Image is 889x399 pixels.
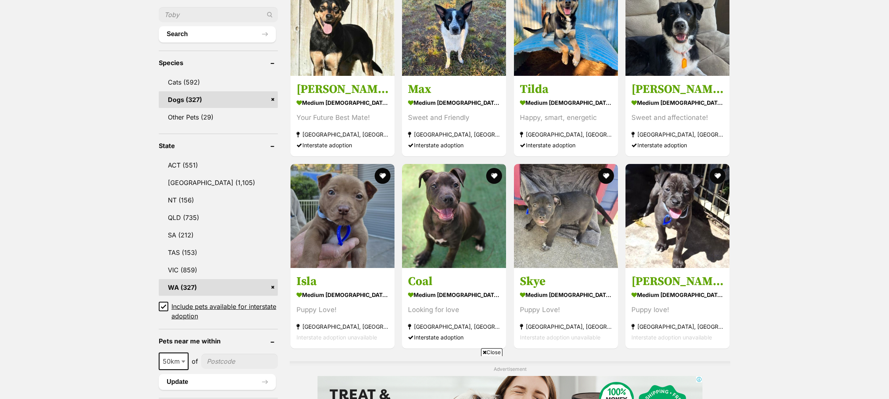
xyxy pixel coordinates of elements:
[520,97,612,108] strong: medium [DEMOGRAPHIC_DATA] Dog
[159,227,278,243] a: SA (212)
[171,302,278,321] span: Include pets available for interstate adoption
[514,76,618,156] a: Tilda medium [DEMOGRAPHIC_DATA] Dog Happy, smart, energetic [GEOGRAPHIC_DATA], [GEOGRAPHIC_DATA] ...
[159,26,276,42] button: Search
[159,109,278,125] a: Other Pets (29)
[598,168,614,184] button: favourite
[408,112,500,123] div: Sweet and Friendly
[402,76,506,156] a: Max medium [DEMOGRAPHIC_DATA] Dog Sweet and Friendly [GEOGRAPHIC_DATA], [GEOGRAPHIC_DATA] Interst...
[514,268,618,349] a: Skye medium [DEMOGRAPHIC_DATA] Dog Puppy Love! [GEOGRAPHIC_DATA], [GEOGRAPHIC_DATA] Interstate ad...
[159,279,278,296] a: WA (327)
[159,142,278,149] header: State
[159,174,278,191] a: [GEOGRAPHIC_DATA] (1,105)
[159,209,278,226] a: QLD (735)
[402,164,506,268] img: Coal - American Staffordshire Terrier Dog
[520,289,612,301] strong: medium [DEMOGRAPHIC_DATA] Dog
[291,268,394,349] a: Isla medium [DEMOGRAPHIC_DATA] Dog Puppy Love! [GEOGRAPHIC_DATA], [GEOGRAPHIC_DATA] Interstate ad...
[631,321,724,332] strong: [GEOGRAPHIC_DATA], [GEOGRAPHIC_DATA]
[631,334,712,341] span: Interstate adoption unavailable
[159,337,278,345] header: Pets near me within
[631,305,724,315] div: Puppy love!
[514,164,618,268] img: Skye - Staffordshire Bull Terrier Dog
[296,334,377,341] span: Interstate adoption unavailable
[631,274,724,289] h3: [PERSON_NAME]
[160,356,188,367] span: 50km
[291,164,394,268] img: Isla - Staffordshire Bull Terrier Dog
[291,76,394,156] a: [PERSON_NAME] medium [DEMOGRAPHIC_DATA] Dog Your Future Best Mate! [GEOGRAPHIC_DATA], [GEOGRAPHIC...
[159,59,278,66] header: Species
[520,140,612,150] div: Interstate adoption
[296,305,389,315] div: Puppy Love!
[296,129,389,140] strong: [GEOGRAPHIC_DATA], [GEOGRAPHIC_DATA]
[408,97,500,108] strong: medium [DEMOGRAPHIC_DATA] Dog
[710,168,725,184] button: favourite
[520,112,612,123] div: Happy, smart, energetic
[631,140,724,150] div: Interstate adoption
[408,305,500,315] div: Looking for love
[520,305,612,315] div: Puppy Love!
[408,332,500,343] div: Interstate adoption
[520,321,612,332] strong: [GEOGRAPHIC_DATA], [GEOGRAPHIC_DATA]
[408,289,500,301] strong: medium [DEMOGRAPHIC_DATA] Dog
[296,274,389,289] h3: Isla
[408,140,500,150] div: Interstate adoption
[520,129,612,140] strong: [GEOGRAPHIC_DATA], [GEOGRAPHIC_DATA]
[159,192,278,208] a: NT (156)
[296,321,389,332] strong: [GEOGRAPHIC_DATA], [GEOGRAPHIC_DATA]
[408,129,500,140] strong: [GEOGRAPHIC_DATA], [GEOGRAPHIC_DATA]
[159,91,278,108] a: Dogs (327)
[296,82,389,97] h3: [PERSON_NAME]
[296,97,389,108] strong: medium [DEMOGRAPHIC_DATA] Dog
[300,359,589,395] iframe: Advertisement
[159,262,278,278] a: VIC (859)
[520,334,600,341] span: Interstate adoption unavailable
[631,97,724,108] strong: medium [DEMOGRAPHIC_DATA] Dog
[296,140,389,150] div: Interstate adoption
[625,164,729,268] img: Elsie - Staffordshire Bull Terrier Dog
[631,112,724,123] div: Sweet and affectionate!
[520,274,612,289] h3: Skye
[375,168,391,184] button: favourite
[408,321,500,332] strong: [GEOGRAPHIC_DATA], [GEOGRAPHIC_DATA]
[481,348,502,356] span: Close
[520,82,612,97] h3: Tilda
[631,82,724,97] h3: [PERSON_NAME]
[159,7,278,22] input: Toby
[402,268,506,349] a: Coal medium [DEMOGRAPHIC_DATA] Dog Looking for love [GEOGRAPHIC_DATA], [GEOGRAPHIC_DATA] Intersta...
[631,289,724,301] strong: medium [DEMOGRAPHIC_DATA] Dog
[408,274,500,289] h3: Coal
[625,268,729,349] a: [PERSON_NAME] medium [DEMOGRAPHIC_DATA] Dog Puppy love! [GEOGRAPHIC_DATA], [GEOGRAPHIC_DATA] Inte...
[625,76,729,156] a: [PERSON_NAME] medium [DEMOGRAPHIC_DATA] Dog Sweet and affectionate! [GEOGRAPHIC_DATA], [GEOGRAPHI...
[159,353,189,370] span: 50km
[296,112,389,123] div: Your Future Best Mate!
[159,302,278,321] a: Include pets available for interstate adoption
[408,82,500,97] h3: Max
[159,157,278,173] a: ACT (551)
[159,374,276,390] button: Update
[192,357,198,366] span: of
[159,244,278,261] a: TAS (153)
[487,168,502,184] button: favourite
[296,289,389,301] strong: medium [DEMOGRAPHIC_DATA] Dog
[201,354,278,369] input: postcode
[631,129,724,140] strong: [GEOGRAPHIC_DATA], [GEOGRAPHIC_DATA]
[159,74,278,91] a: Cats (592)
